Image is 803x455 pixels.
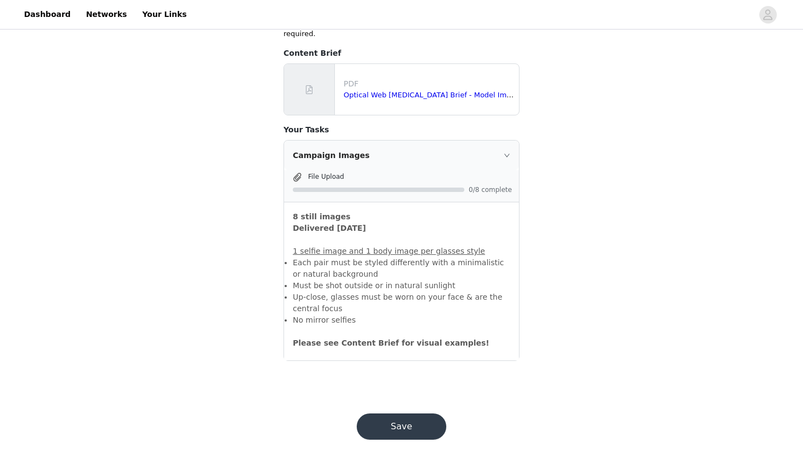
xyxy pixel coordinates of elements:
p: PDF [344,78,515,90]
h4: Content Brief [284,48,519,59]
span: File Upload [308,173,344,180]
strong: Please see Content Brief for visual examples! [293,339,489,347]
p: Must be shot outside or in natural sunlight [293,280,510,291]
a: Your Links [135,2,193,27]
a: Networks [79,2,133,27]
div: icon: rightCampaign Images [284,141,519,170]
span: 1 selfie image and 1 body image per glasses style [293,247,485,255]
a: Optical Web [MEDICAL_DATA] Brief - Model Images-2.pdf [344,91,545,99]
strong: Delivered [DATE] [293,224,366,232]
i: icon: right [504,152,510,159]
a: Dashboard [17,2,77,27]
p: Up-close, glasses must be worn on your face & are the central focus [293,291,510,314]
div: avatar [763,6,773,24]
button: Save [357,413,446,440]
h4: Your Tasks [284,124,519,136]
p: No mirror selfies [293,314,510,326]
strong: 8 still images [293,212,351,221]
span: 0/8 complete [469,186,512,193]
p: Each pair must be styled differently with a minimalistic or natural background [293,257,510,280]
